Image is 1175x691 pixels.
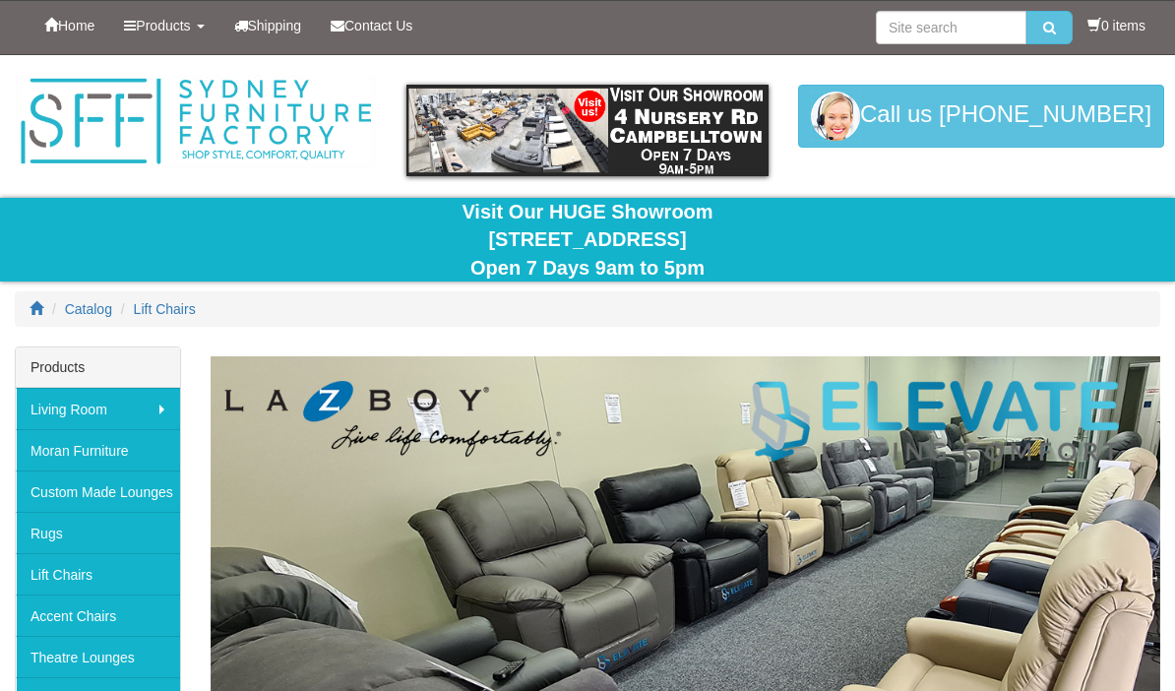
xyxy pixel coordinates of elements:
[16,429,180,471] a: Moran Furniture
[136,18,190,33] span: Products
[16,553,180,595] a: Lift Chairs
[876,11,1026,44] input: Site search
[344,18,412,33] span: Contact Us
[30,1,109,50] a: Home
[16,471,180,512] a: Custom Made Lounges
[109,1,218,50] a: Products
[65,301,112,317] a: Catalog
[16,388,180,429] a: Living Room
[16,347,180,388] div: Products
[15,198,1160,283] div: Visit Our HUGE Showroom [STREET_ADDRESS] Open 7 Days 9am to 5pm
[16,512,180,553] a: Rugs
[58,18,94,33] span: Home
[15,75,377,168] img: Sydney Furniture Factory
[248,18,302,33] span: Shipping
[134,301,196,317] a: Lift Chairs
[1087,16,1145,35] li: 0 items
[16,636,180,677] a: Theatre Lounges
[316,1,427,50] a: Contact Us
[16,595,180,636] a: Accent Chairs
[406,85,769,176] img: showroom.gif
[219,1,317,50] a: Shipping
